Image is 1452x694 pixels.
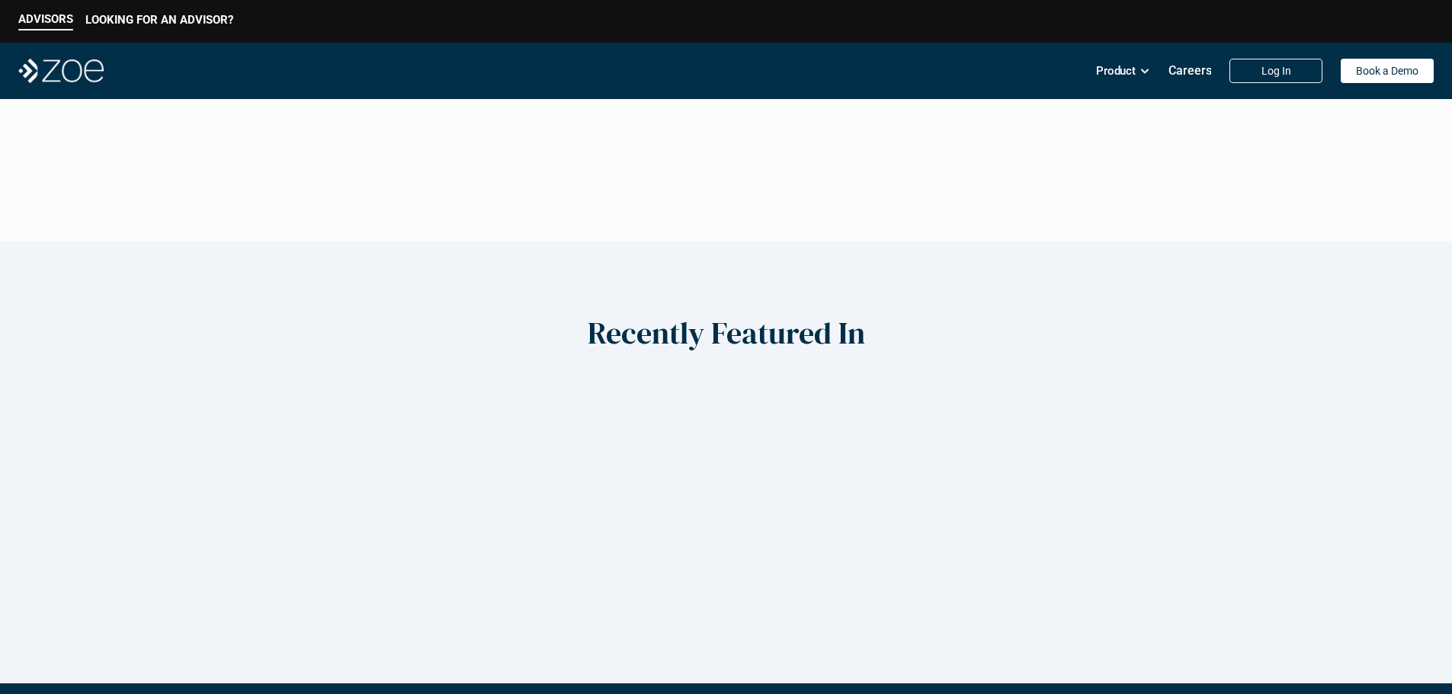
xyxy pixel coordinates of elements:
[85,13,233,27] p: LOOKING FOR AN ADVISOR?
[259,215,595,238] p: Proactive issue monitoring and real time support.
[259,151,601,174] p: Daily reconciliation, rebalancing, and
[588,315,865,351] h2: Recently Featured In
[1168,63,1212,78] p: Careers
[1096,59,1136,82] p: Product
[232,90,601,136] h2: Serve more clients without adding headcount by relying on Zoe for operations.
[259,174,601,197] p: trade submissions.
[1261,65,1291,78] p: Log In
[1229,59,1322,83] a: Log In
[18,12,73,26] p: ADVISORS
[1356,65,1418,78] p: Book a Demo
[1341,59,1434,83] a: Book a Demo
